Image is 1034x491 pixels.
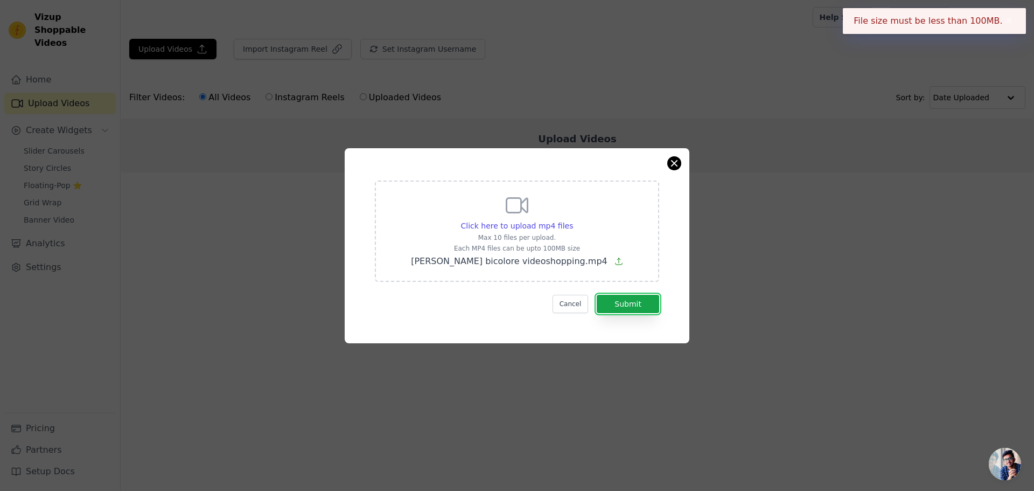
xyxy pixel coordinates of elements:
[411,233,623,242] p: Max 10 files per upload.
[411,244,623,253] p: Each MP4 files can be upto 100MB size
[668,157,681,170] button: Close modal
[461,222,574,230] span: Click here to upload mp4 files
[553,295,589,313] button: Cancel
[1003,15,1015,27] button: Close
[843,8,1026,34] div: File size must be less than 100MB.
[989,448,1021,480] div: Aprire la chat
[411,256,607,266] span: [PERSON_NAME] bicolore videoshopping.mp4
[597,295,659,313] button: Submit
